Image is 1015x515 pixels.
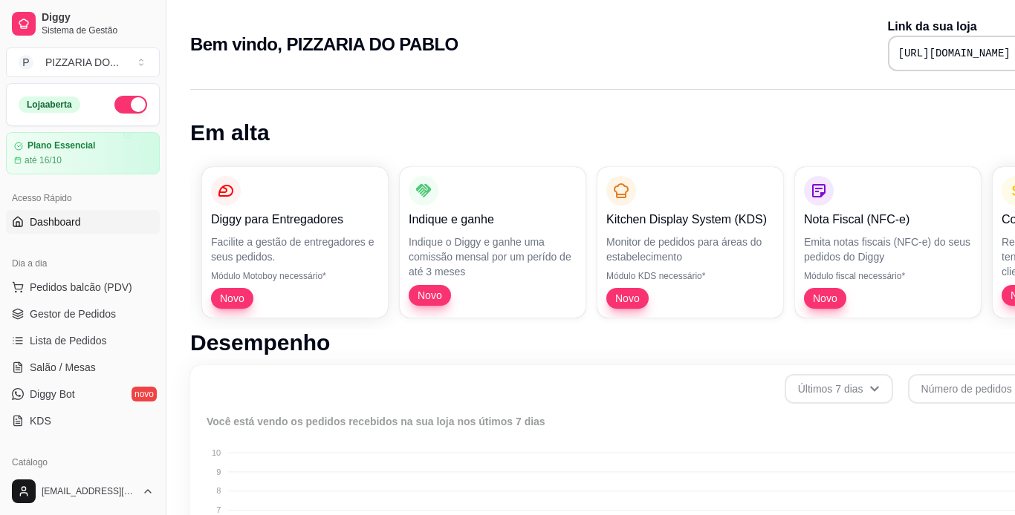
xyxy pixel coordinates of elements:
span: Salão / Mesas [30,360,96,375]
span: P [19,55,33,70]
div: Dia a dia [6,252,160,275]
tspan: 10 [212,448,221,457]
span: Diggy [42,11,154,24]
span: Dashboard [30,214,81,229]
tspan: 7 [216,505,221,514]
span: Novo [807,291,843,306]
p: Indique e ganhe [409,211,577,229]
a: DiggySistema de Gestão [6,6,160,42]
a: KDS [6,409,160,433]
div: Acesso Rápido [6,186,160,210]
button: Select a team [6,47,160,77]
button: Kitchen Display System (KDS)Monitor de pedidos para áreas do estabelecimentoMódulo KDS necessário... [597,167,783,318]
text: Você está vendo os pedidos recebidos na sua loja nos útimos 7 dias [207,416,545,427]
a: Gestor de Pedidos [6,302,160,326]
p: Módulo fiscal necessário* [804,270,972,282]
p: Indique o Diggy e ganhe uma comissão mensal por um perído de até 3 meses [409,234,577,279]
button: Pedidos balcão (PDV) [6,275,160,299]
button: Indique e ganheIndique o Diggy e ganhe uma comissão mensal por um perído de até 3 mesesNovo [400,167,586,318]
span: [EMAIL_ADDRESS][DOMAIN_NAME] [42,485,136,497]
span: Pedidos balcão (PDV) [30,280,132,295]
button: Nota Fiscal (NFC-e)Emita notas fiscais (NFC-e) do seus pedidos do DiggyMódulo fiscal necessário*Novo [795,167,981,318]
span: Diggy Bot [30,387,75,401]
p: Monitor de pedidos para áreas do estabelecimento [606,234,774,264]
p: Nota Fiscal (NFC-e) [804,211,972,229]
p: Módulo Motoboy necessário* [211,270,379,282]
a: Dashboard [6,210,160,234]
pre: [URL][DOMAIN_NAME] [898,46,1011,61]
article: até 16/10 [25,154,62,166]
a: Diggy Botnovo [6,382,160,406]
span: Novo [609,291,646,306]
p: Emita notas fiscais (NFC-e) do seus pedidos do Diggy [804,234,972,264]
h2: Bem vindo, PIZZARIA DO PABLO [190,33,458,56]
p: Diggy para Entregadores [211,211,379,229]
span: Novo [412,288,448,303]
p: Kitchen Display System (KDS) [606,211,774,229]
span: KDS [30,413,51,428]
button: Últimos 7 dias [785,374,893,404]
div: PIZZARIA DO ... [45,55,119,70]
p: Facilite a gestão de entregadores e seus pedidos. [211,234,379,264]
article: Plano Essencial [27,140,95,151]
span: Novo [214,291,250,306]
div: Loja aberta [19,96,80,113]
tspan: 9 [216,468,221,476]
div: Catálogo [6,450,160,474]
span: Lista de Pedidos [30,333,107,348]
button: [EMAIL_ADDRESS][DOMAIN_NAME] [6,473,160,509]
p: Módulo KDS necessário* [606,270,774,282]
span: Gestor de Pedidos [30,306,116,321]
a: Plano Essencialaté 16/10 [6,132,160,174]
span: Sistema de Gestão [42,24,154,36]
button: Alterar Status [114,96,147,114]
a: Lista de Pedidos [6,329,160,352]
a: Salão / Mesas [6,355,160,379]
tspan: 8 [216,486,221,495]
button: Diggy para EntregadoresFacilite a gestão de entregadores e seus pedidos.Módulo Motoboy necessário... [202,167,388,318]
